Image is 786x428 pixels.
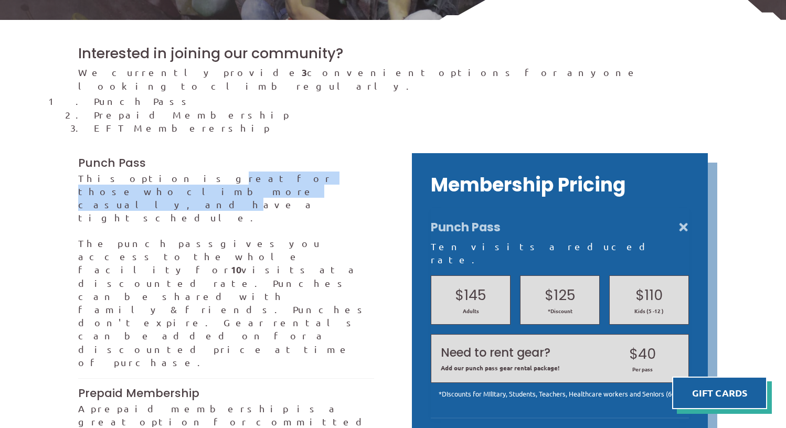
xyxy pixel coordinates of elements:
[441,285,501,305] h2: $145
[431,172,689,198] h2: Membership Pricing
[94,121,708,134] li: EFT Memberership
[441,307,501,315] span: Adults
[441,345,597,361] h2: Need to rent gear?
[231,263,241,275] strong: 10
[78,44,708,63] h2: Interested in joining our community?
[619,307,679,315] span: Kids (5 -12 )
[530,307,590,315] span: *Discount
[431,389,689,399] div: *Discounts for Military, Students, Teachers, Healthcare workers and Seniors (60+)
[94,94,708,108] li: Punch Pass
[530,285,590,305] h2: $125
[78,155,374,171] h3: Punch Pass
[431,240,689,266] div: Ten visits a reduced rate.
[606,344,679,364] h2: $40
[78,386,374,401] h3: Prepaid Membership
[78,238,369,368] span: gives you access to the whole facility for visits at a discounted rate. Punches can be shared wit...
[78,172,374,224] p: This option is great for those who climb more casually, and have a tight schedule.
[441,363,597,372] span: Add our punch pass gear rental package!
[606,366,679,373] span: Per pass
[94,108,708,121] li: Prepaid Membership
[78,66,708,92] p: We currently provide convenient options for anyone looking to climb regularly.
[78,237,374,369] p: The punch pass
[302,66,307,78] strong: 3
[619,285,679,305] h2: $110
